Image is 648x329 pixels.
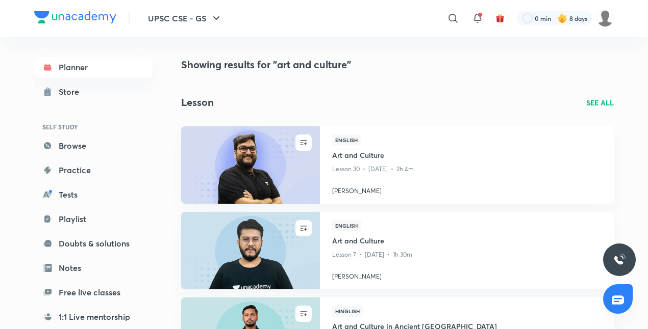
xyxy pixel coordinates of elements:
[180,211,321,290] img: Thumbnail
[34,81,153,102] a: Store
[142,8,229,29] button: UPSC CSE - GS
[613,254,626,266] img: ttu
[34,160,153,180] a: Practice
[492,10,508,26] button: avatar
[332,220,361,231] span: English
[181,212,320,289] a: Thumbnail
[34,209,153,229] a: Playlist
[332,134,361,146] span: English
[332,268,602,281] a: [PERSON_NAME]
[34,233,153,254] a: Doubts & solutions
[34,307,153,327] a: 1:1 Live mentorship
[34,282,153,303] a: Free live classes
[332,182,602,196] a: [PERSON_NAME]
[586,97,614,108] a: SEE ALL
[495,14,505,23] img: avatar
[332,150,602,162] a: Art and Culture
[332,248,602,261] p: Lesson 7 • [DATE] • 1h 30m
[34,258,153,278] a: Notes
[332,306,363,317] span: Hinglish
[34,184,153,205] a: Tests
[34,57,153,77] a: Planner
[34,11,116,26] a: Company Logo
[332,235,602,248] a: Art and Culture
[34,11,116,23] img: Company Logo
[181,95,214,110] h2: Lesson
[181,57,614,72] h4: Showing results for "art and culture"
[181,126,320,204] a: Thumbnail
[596,10,614,27] img: Akhila
[332,162,602,176] p: Lesson 30 • [DATE] • 2h 4m
[59,86,85,98] div: Store
[557,13,567,23] img: streak
[180,125,321,204] img: Thumbnail
[34,135,153,156] a: Browse
[34,118,153,135] h6: SELF STUDY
